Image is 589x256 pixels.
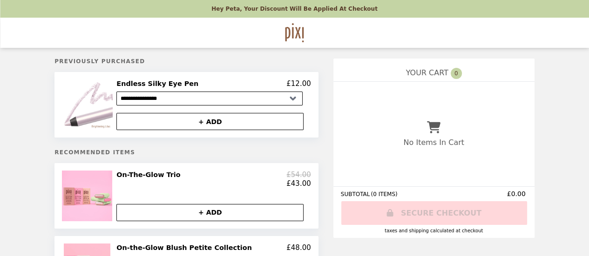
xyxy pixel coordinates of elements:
[371,191,397,197] span: ( 0 ITEMS )
[406,68,448,77] span: YOUR CART
[116,171,184,179] h2: On-The-Glow Trio
[286,171,311,179] p: £54.00
[116,79,202,88] h2: Endless Silky Eye Pen
[116,243,256,252] h2: On-the-Glow Blush Petite Collection
[54,149,318,156] h5: Recommended Items
[285,23,304,42] img: Brand Logo
[116,113,304,130] button: + ADD
[286,79,311,88] p: £12.00
[286,243,311,252] p: £48.00
[286,179,311,188] p: £43.00
[116,204,304,221] button: + ADD
[341,191,371,197] span: SUBTOTAL
[61,79,115,130] img: Endless Silky Eye Pen
[62,171,115,221] img: On-The-Glow Trio
[507,190,527,197] span: £0.00
[211,6,378,12] p: Hey Peta, your discount will be applied at checkout
[403,138,464,147] p: No Items In Cart
[116,92,303,105] select: Select a product variant
[54,58,318,65] h5: Previously Purchased
[451,68,462,79] span: 0
[341,228,527,233] div: Taxes and Shipping calculated at checkout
